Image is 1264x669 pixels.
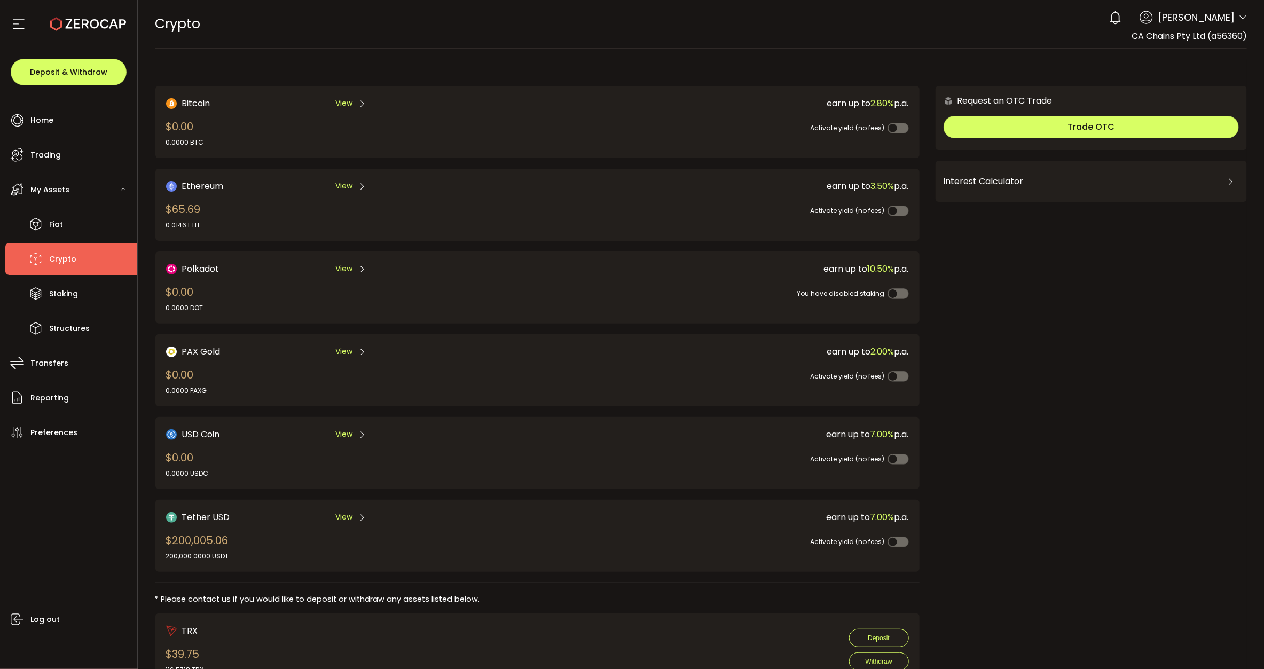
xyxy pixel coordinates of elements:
[166,450,209,478] div: $0.00
[49,321,90,336] span: Structures
[522,510,909,524] div: earn up to p.a.
[811,537,885,546] span: Activate yield (no fees)
[182,624,198,637] span: TRX
[335,98,352,109] span: View
[166,469,209,478] div: 0.0000 USDC
[944,116,1239,138] button: Trade OTC
[166,552,229,561] div: 200,000.0000 USDT
[1132,30,1247,42] span: CA Chains Pty Ltd (a56360)
[166,347,177,357] img: PAX Gold
[522,428,909,441] div: earn up to p.a.
[49,217,63,232] span: Fiat
[166,303,203,313] div: 0.0000 DOT
[11,59,127,85] button: Deposit & Withdraw
[166,119,204,147] div: $0.00
[522,262,909,276] div: earn up to p.a.
[870,511,894,523] span: 7.00%
[30,147,61,163] span: Trading
[335,263,352,274] span: View
[166,429,177,440] img: USD Coin
[1135,554,1264,669] iframe: Chat Widget
[182,262,219,276] span: Polkadot
[30,390,69,406] span: Reporting
[522,97,909,110] div: earn up to p.a.
[30,612,60,627] span: Log out
[30,356,68,371] span: Transfers
[868,263,894,275] span: 10.50%
[335,346,352,357] span: View
[166,264,177,274] img: DOT
[871,97,894,109] span: 2.80%
[166,284,203,313] div: $0.00
[155,594,920,605] div: * Please contact us if you would like to deposit or withdraw any assets listed below.
[30,425,77,440] span: Preferences
[335,429,352,440] span: View
[30,182,69,198] span: My Assets
[49,251,76,267] span: Crypto
[522,179,909,193] div: earn up to p.a.
[166,138,204,147] div: 0.0000 BTC
[944,169,1239,194] div: Interest Calculator
[182,345,221,358] span: PAX Gold
[1158,10,1235,25] span: [PERSON_NAME]
[49,286,78,302] span: Staking
[182,510,230,524] span: Tether USD
[166,221,201,230] div: 0.0146 ETH
[166,626,177,636] img: trx_portfolio.png
[182,428,220,441] span: USD Coin
[811,454,885,463] span: Activate yield (no fees)
[166,98,177,109] img: Bitcoin
[166,512,177,523] img: Tether USD
[522,345,909,358] div: earn up to p.a.
[30,68,107,76] span: Deposit & Withdraw
[166,367,207,396] div: $0.00
[335,180,352,192] span: View
[936,94,1053,107] div: Request an OTC Trade
[944,96,953,106] img: 6nGpN7MZ9FLuBP83NiajKbTRY4UzlzQtBKtCrLLspmCkSvCZHBKvY3NxgQaT5JnOQREvtQ257bXeeSTueZfAPizblJ+Fe8JwA...
[182,97,210,110] span: Bitcoin
[870,428,894,440] span: 7.00%
[811,206,885,215] span: Activate yield (no fees)
[182,179,224,193] span: Ethereum
[166,532,229,561] div: $200,005.06
[155,14,201,33] span: Crypto
[166,201,201,230] div: $65.69
[335,511,352,523] span: View
[797,289,885,298] span: You have disabled staking
[1135,554,1264,669] div: 聊天小组件
[866,658,892,665] span: Withdraw
[871,180,894,192] span: 3.50%
[30,113,53,128] span: Home
[166,386,207,396] div: 0.0000 PAXG
[166,181,177,192] img: Ethereum
[868,634,890,642] span: Deposit
[849,629,909,647] button: Deposit
[811,372,885,381] span: Activate yield (no fees)
[1067,121,1114,133] span: Trade OTC
[871,345,894,358] span: 2.00%
[811,123,885,132] span: Activate yield (no fees)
